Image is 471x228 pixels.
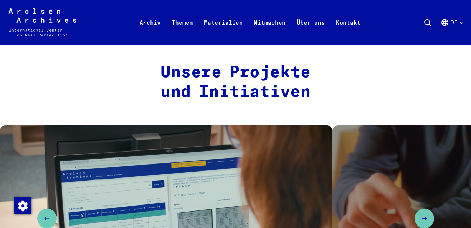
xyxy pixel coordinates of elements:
[134,8,366,36] nav: Primär
[14,197,31,214] img: Zustimmung ändern
[199,17,248,45] a: Materialien
[291,17,330,45] a: Über uns
[248,17,291,45] a: Mitmachen
[330,17,366,45] a: Kontakt
[134,17,166,45] a: Archiv
[87,63,384,102] h2: Unsere Projekte und Initiativen
[166,17,199,45] a: Themen
[440,18,463,43] button: Deutsch, Sprachauswahl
